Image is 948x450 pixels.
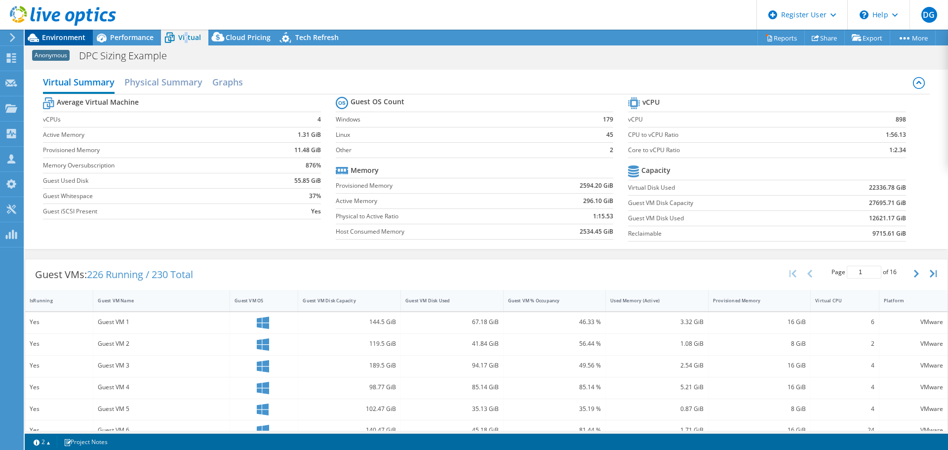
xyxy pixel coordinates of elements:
[30,382,88,393] div: Yes
[178,33,201,42] span: Virtual
[98,382,225,393] div: Guest VM 4
[508,425,601,436] div: 81.44 %
[610,317,704,327] div: 3.32 GiB
[405,425,499,436] div: 45.18 GiB
[713,382,806,393] div: 16 GiB
[610,145,613,155] b: 2
[336,115,577,124] label: Windows
[815,317,874,327] div: 6
[610,297,692,304] div: Used Memory (Active)
[98,425,225,436] div: Guest VM 6
[43,130,260,140] label: Active Memory
[43,161,260,170] label: Memory Oversubscription
[30,297,77,304] div: IsRunning
[869,183,906,193] b: 22336.78 GiB
[212,72,243,92] h2: Graphs
[306,161,321,170] b: 876%
[757,30,805,45] a: Reports
[336,196,526,206] label: Active Memory
[610,382,704,393] div: 5.21 GiB
[30,425,88,436] div: Yes
[641,165,671,175] b: Capacity
[303,425,396,436] div: 140.47 GiB
[294,145,321,155] b: 11.48 GiB
[610,360,704,371] div: 2.54 GiB
[713,425,806,436] div: 16 GiB
[815,360,874,371] div: 4
[303,382,396,393] div: 98.77 GiB
[628,130,833,140] label: CPU to vCPU Ratio
[43,115,260,124] label: vCPUs
[815,404,874,414] div: 4
[57,97,139,107] b: Average Virtual Machine
[884,317,943,327] div: VMware
[336,130,577,140] label: Linux
[713,338,806,349] div: 8 GiB
[890,30,936,45] a: More
[57,436,115,448] a: Project Notes
[642,97,660,107] b: vCPU
[815,382,874,393] div: 4
[628,145,833,155] label: Core to vCPU Ratio
[98,297,213,304] div: Guest VM Name
[844,30,890,45] a: Export
[30,360,88,371] div: Yes
[43,206,260,216] label: Guest iSCSI Present
[508,317,601,327] div: 46.33 %
[30,338,88,349] div: Yes
[303,360,396,371] div: 189.5 GiB
[606,130,613,140] b: 45
[603,115,613,124] b: 179
[311,206,321,216] b: Yes
[43,145,260,155] label: Provisioned Memory
[25,259,203,290] div: Guest VMs:
[303,317,396,327] div: 144.5 GiB
[508,360,601,371] div: 49.56 %
[804,30,845,45] a: Share
[336,211,526,221] label: Physical to Active Ratio
[32,50,70,61] span: Anonymous
[869,198,906,208] b: 27695.71 GiB
[508,338,601,349] div: 56.44 %
[336,181,526,191] label: Provisioned Memory
[405,360,499,371] div: 94.17 GiB
[583,196,613,206] b: 296.10 GiB
[42,33,85,42] span: Environment
[713,317,806,327] div: 16 GiB
[884,360,943,371] div: VMware
[43,176,260,186] label: Guest Used Disk
[713,297,794,304] div: Provisioned Memory
[628,198,810,208] label: Guest VM Disk Capacity
[889,145,906,155] b: 1:2.34
[27,436,57,448] a: 2
[508,297,590,304] div: Guest VM % Occupancy
[896,115,906,124] b: 898
[884,425,943,436] div: VMware
[884,382,943,393] div: VMware
[294,176,321,186] b: 55.85 GiB
[309,191,321,201] b: 37%
[610,404,704,414] div: 0.87 GiB
[628,115,833,124] label: vCPU
[124,72,202,92] h2: Physical Summary
[298,130,321,140] b: 1.31 GiB
[580,181,613,191] b: 2594.20 GiB
[831,266,897,279] span: Page of
[405,382,499,393] div: 85.14 GiB
[860,10,869,19] svg: \n
[815,297,862,304] div: Virtual CPU
[508,404,601,414] div: 35.19 %
[303,338,396,349] div: 119.5 GiB
[593,211,613,221] b: 1:15.53
[815,338,874,349] div: 2
[508,382,601,393] div: 85.14 %
[610,425,704,436] div: 1.71 GiB
[98,317,225,327] div: Guest VM 1
[98,404,225,414] div: Guest VM 5
[405,404,499,414] div: 35.13 GiB
[235,297,281,304] div: Guest VM OS
[872,229,906,239] b: 9715.61 GiB
[713,404,806,414] div: 8 GiB
[847,266,881,279] input: jump to page
[226,33,271,42] span: Cloud Pricing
